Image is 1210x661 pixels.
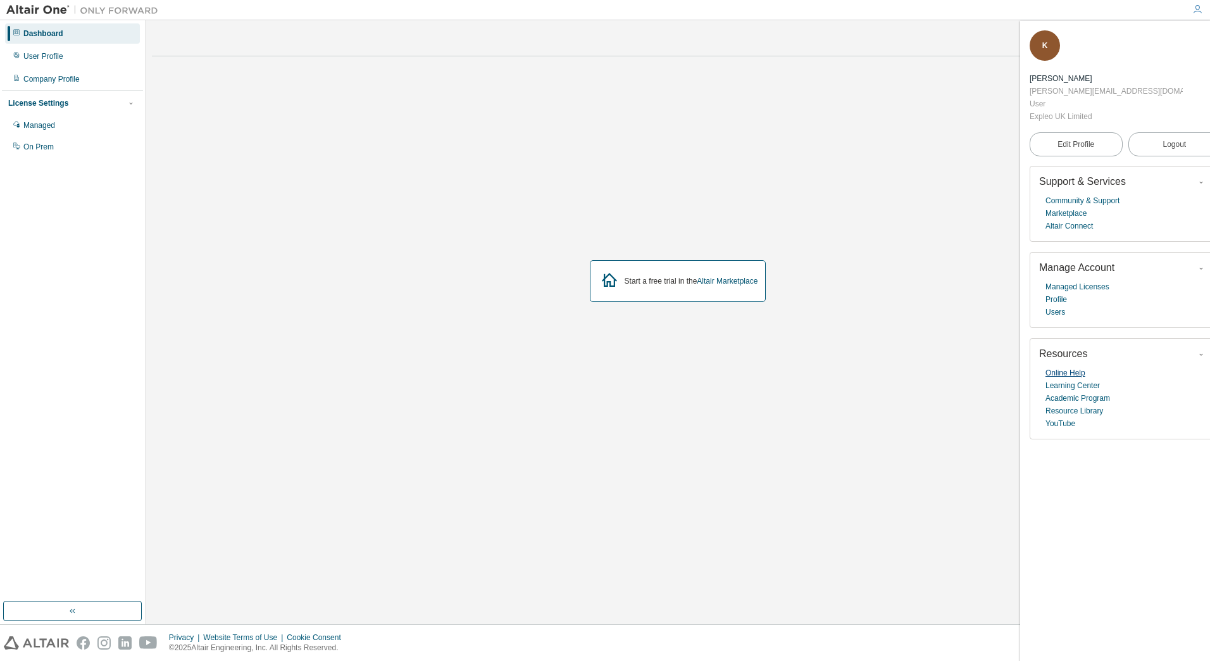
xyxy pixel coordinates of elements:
[287,633,348,643] div: Cookie Consent
[23,51,63,61] div: User Profile
[1045,207,1087,220] a: Marketplace
[23,28,63,39] div: Dashboard
[1030,132,1123,156] a: Edit Profile
[23,74,80,84] div: Company Profile
[1045,417,1075,430] a: YouTube
[1045,392,1110,405] a: Academic Program
[1045,306,1065,318] a: Users
[625,276,758,286] div: Start a free trial in the
[77,636,90,650] img: facebook.svg
[118,636,132,650] img: linkedin.svg
[169,633,203,643] div: Privacy
[1045,280,1109,293] a: Managed Licenses
[23,120,55,130] div: Managed
[1163,138,1186,151] span: Logout
[1030,110,1183,123] div: Expleo UK Limited
[697,277,758,286] a: Altair Marketplace
[1042,41,1048,50] span: K
[1045,194,1120,207] a: Community & Support
[1039,262,1114,273] span: Manage Account
[1030,85,1183,98] div: [PERSON_NAME][EMAIL_ADDRESS][DOMAIN_NAME]
[1045,379,1100,392] a: Learning Center
[169,643,349,653] p: © 2025 Altair Engineering, Inc. All Rights Reserved.
[1039,348,1087,359] span: Resources
[4,636,69,650] img: altair_logo.svg
[139,636,158,650] img: youtube.svg
[1057,139,1094,149] span: Edit Profile
[1045,220,1093,232] a: Altair Connect
[1045,367,1085,379] a: Online Help
[1039,176,1126,187] span: Support & Services
[203,633,287,643] div: Website Terms of Use
[6,4,165,16] img: Altair One
[1030,72,1183,85] div: Kris Collict
[23,142,54,152] div: On Prem
[1045,405,1103,417] a: Resource Library
[1030,98,1183,110] div: User
[8,98,68,108] div: License Settings
[97,636,111,650] img: instagram.svg
[1045,293,1067,306] a: Profile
